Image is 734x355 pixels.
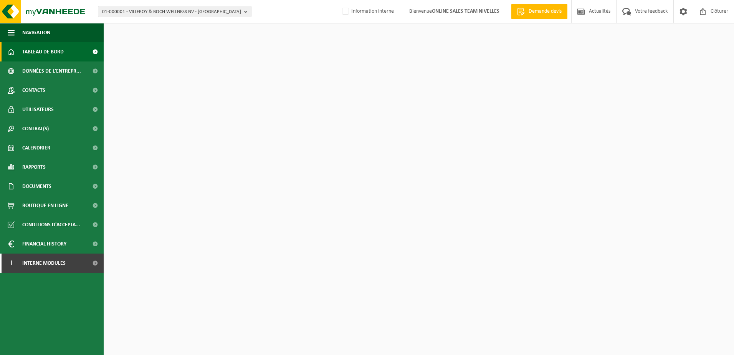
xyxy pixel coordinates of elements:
[98,6,251,17] button: 01-000001 - VILLEROY & BOCH WELLNESS NV - [GEOGRAPHIC_DATA]
[432,8,499,14] strong: ONLINE SALES TEAM NIVELLES
[102,6,241,18] span: 01-000001 - VILLEROY & BOCH WELLNESS NV - [GEOGRAPHIC_DATA]
[341,6,394,17] label: Information interne
[22,254,66,273] span: Interne modules
[511,4,567,19] a: Demande devis
[22,100,54,119] span: Utilisateurs
[22,42,64,61] span: Tableau de bord
[22,177,51,196] span: Documents
[22,81,45,100] span: Contacts
[527,8,564,15] span: Demande devis
[22,138,50,158] span: Calendrier
[22,119,49,138] span: Contrat(s)
[8,254,15,273] span: I
[22,196,68,215] span: Boutique en ligne
[22,23,50,42] span: Navigation
[22,61,81,81] span: Données de l'entrepr...
[22,215,80,234] span: Conditions d'accepta...
[22,234,66,254] span: Financial History
[22,158,46,177] span: Rapports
